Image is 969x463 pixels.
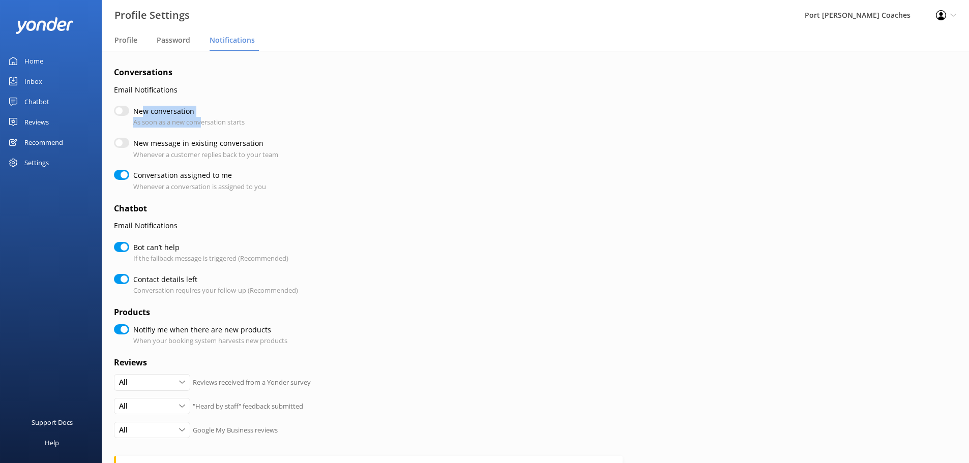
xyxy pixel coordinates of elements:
span: All [119,400,134,412]
h4: Reviews [114,356,623,369]
p: Conversation requires your follow-up (Recommended) [133,285,298,296]
div: Reviews [24,112,49,132]
label: Bot can’t help [133,242,283,253]
span: Password [157,35,190,45]
p: Whenever a conversation is assigned to you [133,181,266,192]
label: New message in existing conversation [133,138,273,149]
div: Inbox [24,71,42,91]
h4: Conversations [114,66,623,79]
p: If the fallback message is triggered (Recommended) [133,253,288,264]
p: As soon as a new conversation starts [133,117,245,128]
p: "Heard by staff" feedback submitted [193,401,303,412]
div: Settings [24,152,49,173]
label: Notifiy me when there are new products [133,324,282,335]
p: Google My Business reviews [193,425,278,436]
span: Profile [114,35,137,45]
p: Reviews received from a Yonder survey [193,377,311,388]
label: Conversation assigned to me [133,170,261,181]
span: All [119,424,134,436]
div: Recommend [24,132,63,152]
p: When your booking system harvests new products [133,335,287,346]
h4: Products [114,306,623,319]
span: All [119,377,134,388]
span: Notifications [210,35,255,45]
label: New conversation [133,106,240,117]
img: yonder-white-logo.png [15,17,74,34]
div: Support Docs [32,412,73,433]
p: Email Notifications [114,84,623,96]
div: Chatbot [24,91,49,112]
h4: Chatbot [114,202,623,215]
div: Home [24,51,43,71]
p: Email Notifications [114,220,623,231]
h3: Profile Settings [114,7,190,23]
p: Whenever a customer replies back to your team [133,149,278,160]
div: Help [45,433,59,453]
label: Contact details left [133,274,293,285]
